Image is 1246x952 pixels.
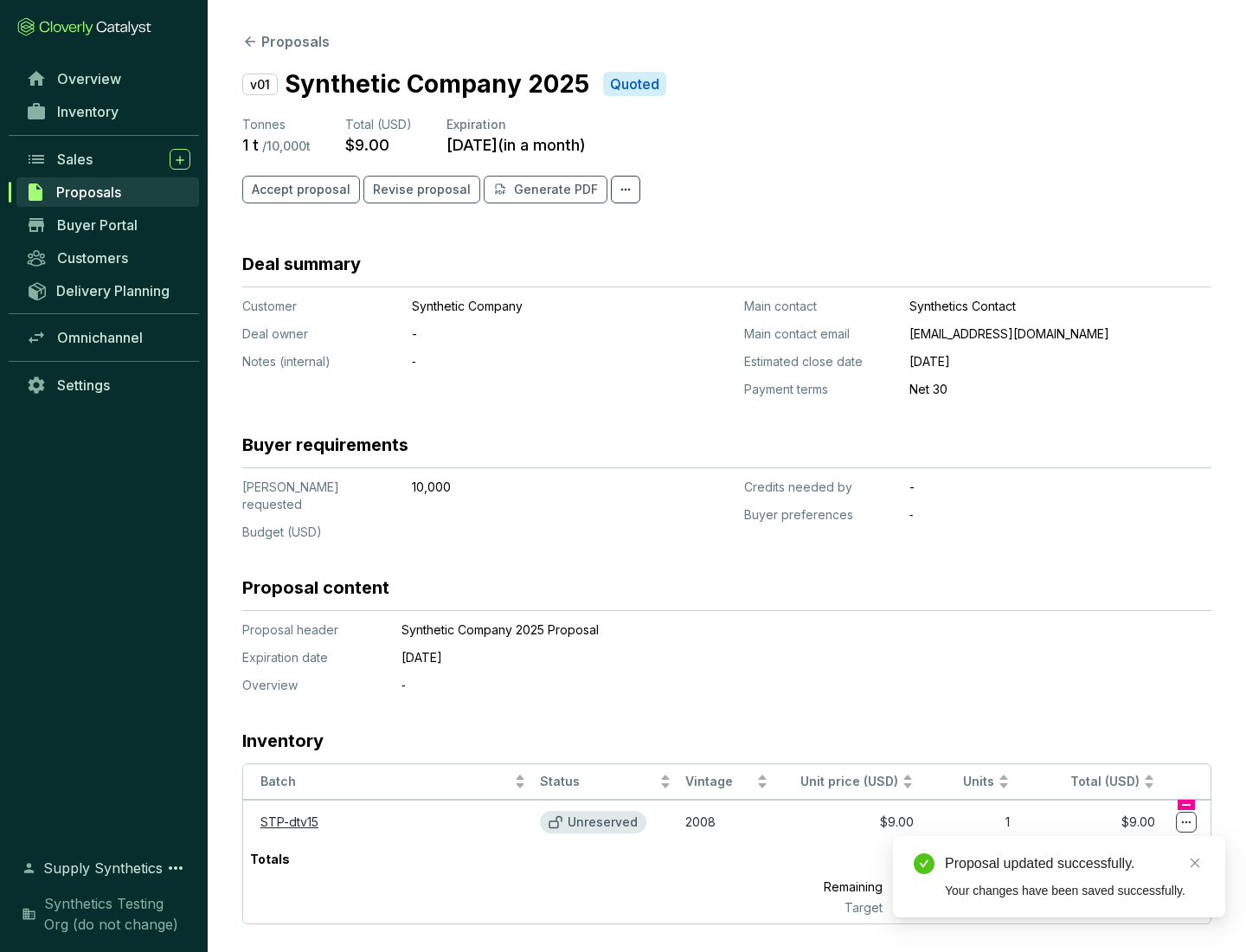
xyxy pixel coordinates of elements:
[1189,857,1201,869] span: close
[744,298,896,315] p: Main contact
[285,66,589,102] p: Synthetic Company 2025
[889,844,1016,875] p: 1 t
[242,649,381,666] p: Expiration date
[242,621,381,639] p: Proposal header
[242,433,408,457] h3: Buyer requirements
[17,370,199,400] a: Settings
[533,764,678,800] th: Status
[17,64,199,93] a: Overview
[242,325,398,343] p: Deal owner
[909,353,1211,370] p: [DATE]
[373,181,471,198] span: Revise proposal
[57,249,128,267] span: Customers
[921,764,1018,800] th: Units
[909,298,1211,315] p: Synthetics Contact
[56,282,170,299] span: Delivery Planning
[928,774,995,790] span: Units
[909,325,1211,343] p: [EMAIL_ADDRESS][DOMAIN_NAME]
[260,774,511,790] span: Batch
[17,210,199,240] a: Buyer Portal
[243,844,297,875] p: Totals
[921,800,1018,844] td: 1
[242,116,311,133] p: Tonnes
[914,853,934,874] span: check-circle
[685,774,753,790] span: Vintage
[744,381,896,398] p: Payment terms
[242,31,330,52] button: Proposals
[744,325,896,343] p: Main contact email
[242,252,361,276] h3: Deal summary
[243,764,533,800] th: Batch
[401,649,1128,666] p: [DATE]
[242,353,398,370] p: Notes (internal)
[909,479,1211,496] p: -
[909,506,1211,524] p: ‐
[260,814,318,829] a: STP-dtv15
[909,381,1211,398] p: Net 30
[890,899,1017,917] p: 10,000 t
[1185,853,1204,872] a: Close
[363,176,480,203] button: Revise proposal
[945,881,1204,900] div: Your changes have been saved successfully.
[1017,800,1162,844] td: $9.00
[412,353,645,370] p: ‐
[401,621,1128,639] p: Synthetic Company 2025 Proposal
[345,117,412,132] span: Total (USD)
[57,70,121,87] span: Overview
[17,276,199,305] a: Delivery Planning
[484,176,607,203] button: Generate PDF
[17,145,199,174] a: Sales
[446,116,586,133] p: Expiration
[242,576,389,600] h3: Proposal content
[44,893,190,935] span: Synthetics Testing Org (do not change)
[57,376,110,394] span: Settings
[242,74,278,95] p: v01
[744,506,896,524] p: Buyer preferences
[17,243,199,273] a: Customers
[242,298,398,315] p: Customer
[57,103,119,120] span: Inventory
[744,479,896,496] p: Credits needed by
[514,181,598,198] p: Generate PDF
[747,875,890,899] p: Remaining
[242,729,324,753] h3: Inventory
[412,298,645,315] p: Synthetic Company
[747,899,890,917] p: Target
[744,353,896,370] p: Estimated close date
[242,176,360,203] button: Accept proposal
[16,177,199,207] a: Proposals
[446,135,586,155] p: [DATE] ( in a month )
[17,97,199,126] a: Inventory
[540,774,656,790] span: Status
[800,774,898,788] span: Unit price (USD)
[262,138,311,154] p: / 10,000 t
[890,875,1017,899] p: 9,999 t
[252,181,350,198] span: Accept proposal
[412,479,645,496] p: 10,000
[401,677,1128,694] p: ‐
[678,800,775,844] td: 2008
[678,764,775,800] th: Vintage
[17,323,199,352] a: Omnichannel
[57,329,143,346] span: Omnichannel
[242,524,322,539] span: Budget (USD)
[345,135,389,155] p: $9.00
[57,216,138,234] span: Buyer Portal
[945,853,1204,874] div: Proposal updated successfully.
[242,135,259,155] p: 1 t
[56,183,121,201] span: Proposals
[242,479,398,513] p: [PERSON_NAME] requested
[412,325,645,343] p: -
[43,858,163,878] span: Supply Synthetics
[610,75,659,93] p: Quoted
[57,151,93,168] span: Sales
[242,677,381,694] p: Overview
[1070,774,1140,788] span: Total (USD)
[775,800,921,844] td: $9.00
[568,814,638,830] p: Unreserved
